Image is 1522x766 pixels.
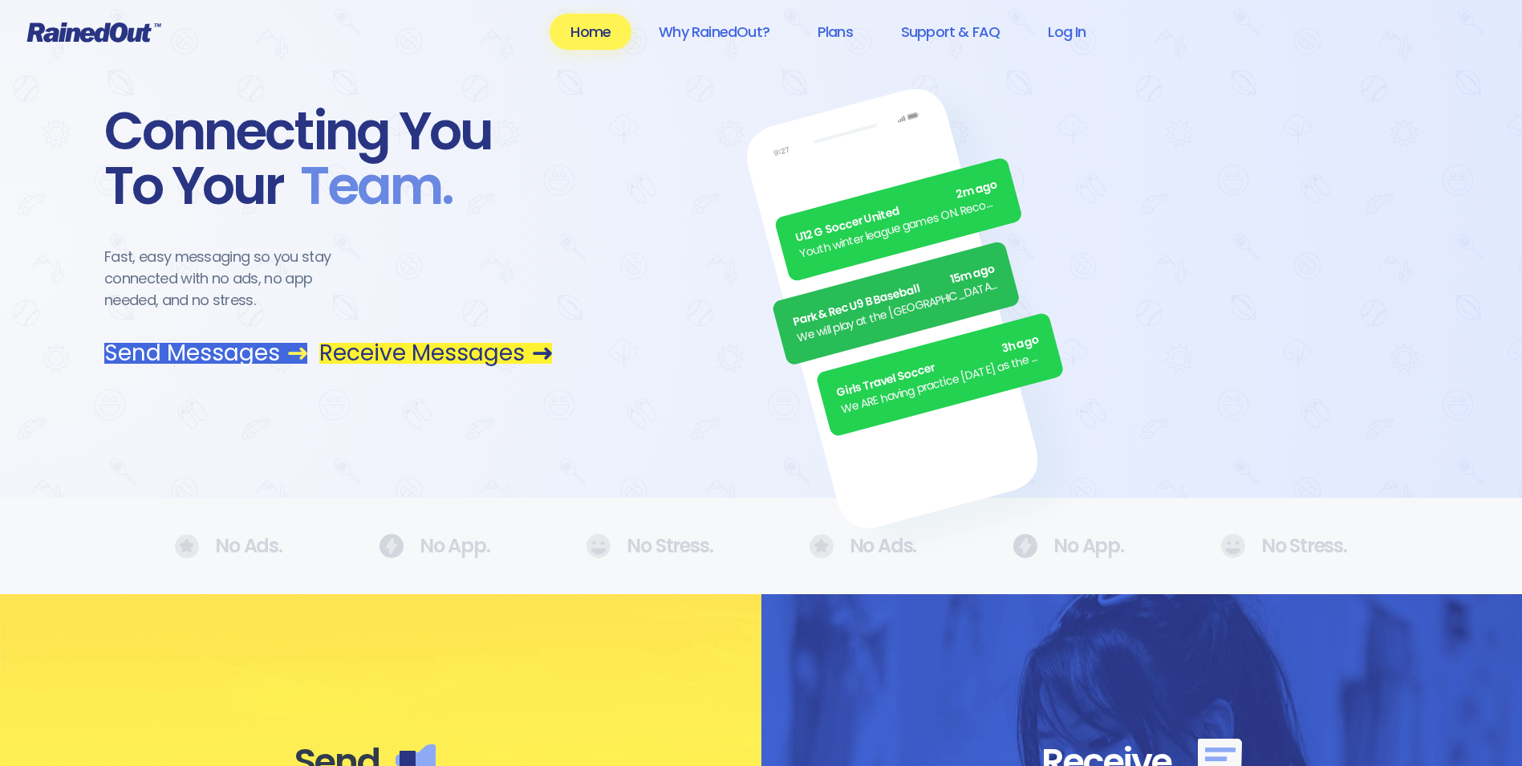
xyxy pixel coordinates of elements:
[104,104,552,214] div: Connecting You To Your
[948,260,996,288] span: 15m ago
[175,534,282,559] div: No Ads.
[1013,534,1124,558] div: No App.
[586,534,611,558] img: No Ads.
[1220,534,1245,558] img: No Ads.
[379,534,490,558] div: No App.
[1027,14,1106,50] a: Log In
[810,534,834,559] img: No Ads.
[835,332,1041,402] div: Girls Travel Soccer
[1220,534,1347,558] div: No Stress.
[104,246,361,311] div: Fast, easy messaging so you stay connected with no ads, no app needed, and no stress.
[839,348,1045,418] div: We ARE having practice [DATE] as the sun is finally out.
[1013,534,1037,558] img: No Ads.
[638,14,790,50] a: Why RainedOut?
[810,534,917,559] div: No Ads.
[793,177,1000,247] div: U12 G Soccer United
[586,534,712,558] div: No Stress.
[798,193,1004,263] div: Youth winter league games ON. Recommend running shoes/sneakers for players as option for footwear.
[284,159,453,214] span: Team .
[955,177,1000,204] span: 2m ago
[175,534,199,559] img: No Ads.
[1000,332,1041,358] span: 3h ago
[550,14,631,50] a: Home
[880,14,1021,50] a: Support & FAQ
[379,534,404,558] img: No Ads.
[104,343,307,364] a: Send Messages
[795,276,1001,347] div: We will play at the [GEOGRAPHIC_DATA]. Wear white, be at the field by 5pm.
[791,260,997,331] div: Park & Rec U9 B Baseball
[319,343,552,364] a: Receive Messages
[797,14,874,50] a: Plans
